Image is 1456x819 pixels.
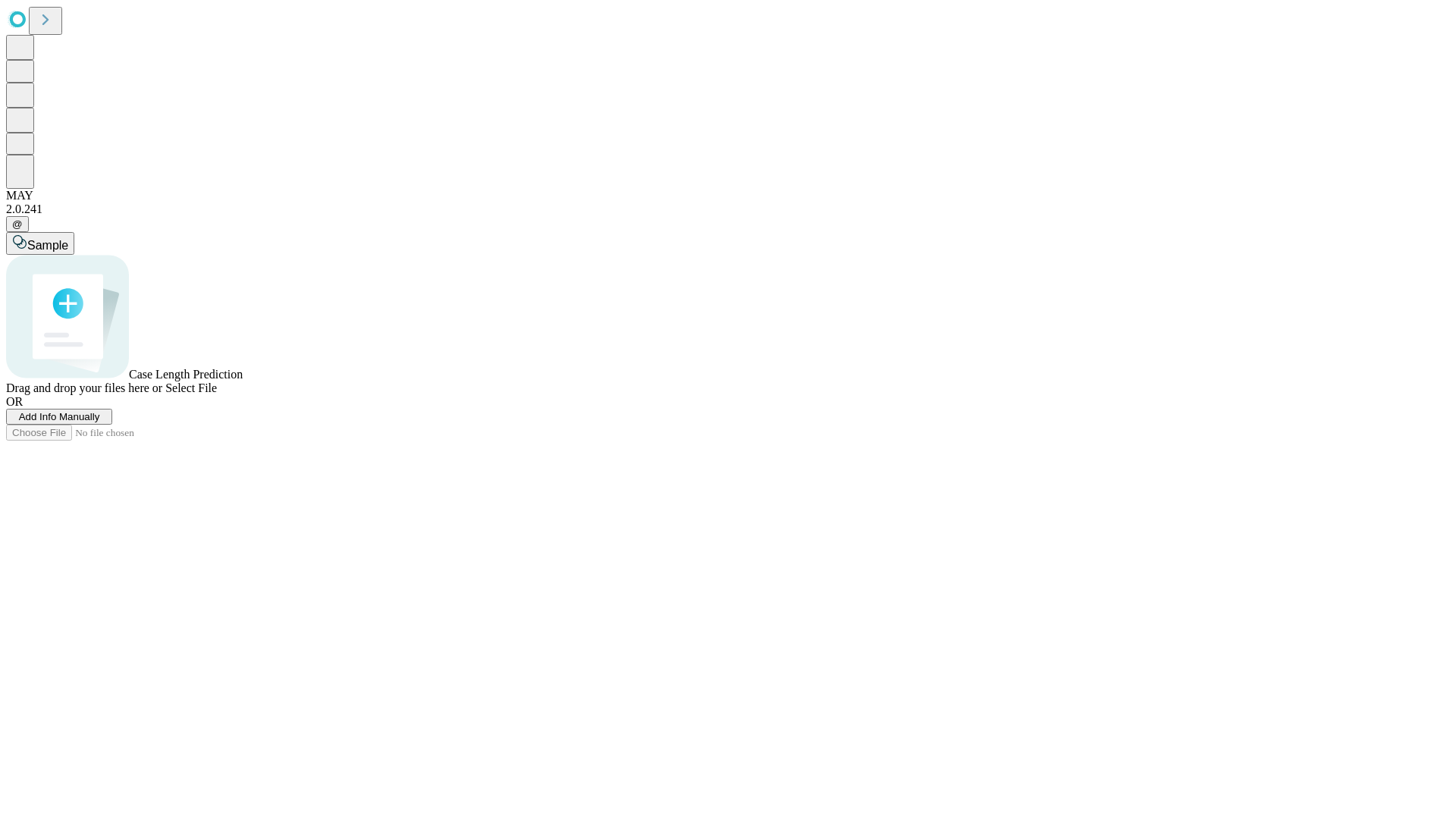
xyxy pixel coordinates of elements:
div: MAY [6,189,1450,202]
span: Sample [27,239,68,252]
span: @ [12,218,23,230]
button: Sample [6,232,74,255]
div: 2.0.241 [6,202,1450,216]
span: Drag and drop your files here or [6,381,162,394]
button: @ [6,216,29,232]
span: Select File [165,381,217,394]
span: OR [6,395,23,408]
span: Add Info Manually [19,411,100,422]
span: Case Length Prediction [129,368,243,381]
button: Add Info Manually [6,409,112,425]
